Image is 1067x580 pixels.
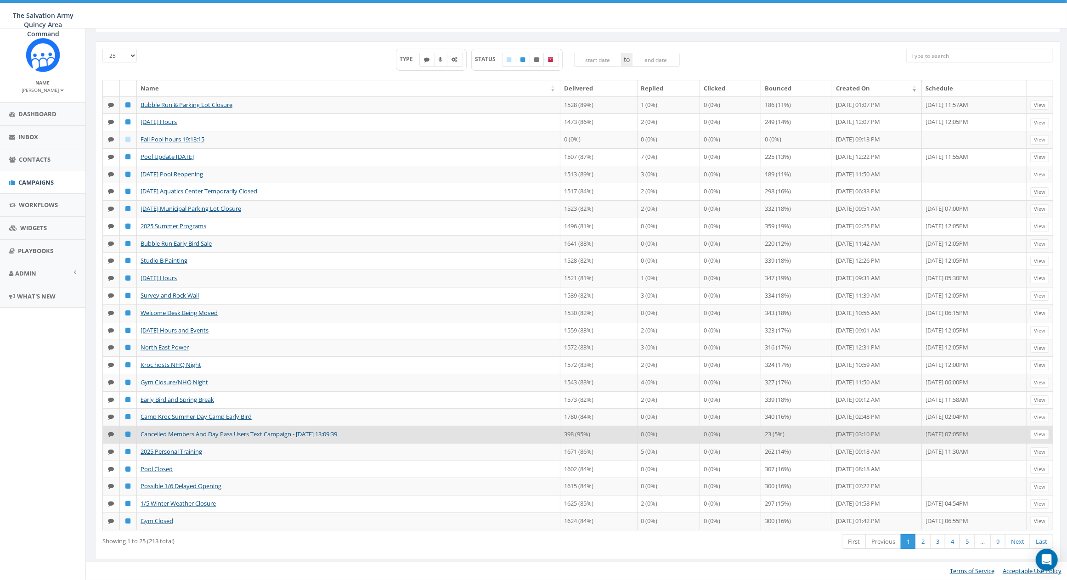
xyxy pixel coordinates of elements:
i: Text SMS [108,136,114,142]
i: Published [126,102,131,108]
th: Name: activate to sort column ascending [137,80,560,96]
td: [DATE] 11:39 AM [832,287,922,304]
a: View [1030,430,1049,439]
i: Text SMS [108,379,114,385]
td: 0 (0%) [700,461,761,478]
span: Dashboard [18,110,56,118]
th: Delivered [560,80,638,96]
i: Text SMS [108,154,114,160]
a: View [1030,378,1049,388]
td: [DATE] 01:58 PM [832,495,922,512]
td: 1573 (82%) [560,391,638,409]
td: 0 (0%) [638,218,700,235]
td: 0 (0%) [700,200,761,218]
td: 3 (0%) [638,166,700,183]
td: 2 (0%) [638,183,700,200]
td: 1507 (87%) [560,148,638,166]
td: [DATE] 12:05PM [922,322,1027,339]
td: 0 (0%) [638,478,700,495]
td: 225 (13%) [761,148,832,166]
td: 0 (0%) [700,304,761,322]
i: Draft [507,57,512,62]
td: [DATE] 01:42 PM [832,512,922,530]
td: 1521 (81%) [560,270,638,287]
td: 1528 (82%) [560,252,638,270]
i: Text SMS [108,171,114,177]
td: 398 (95%) [560,426,638,443]
a: Fall Pool hours 19:13:15 [141,135,204,143]
td: 1528 (89%) [560,96,638,114]
i: Text SMS [108,483,114,489]
td: 2 (0%) [638,113,700,131]
td: [DATE] 09:12 AM [832,391,922,409]
td: [DATE] 10:56 AM [832,304,922,322]
td: 1543 (83%) [560,374,638,391]
i: Published [126,119,131,125]
a: View [1030,517,1049,526]
i: Published [126,362,131,368]
td: 1 (0%) [638,96,700,114]
a: View [1030,360,1049,370]
img: Rally_Corp_Icon_1.png [26,38,60,72]
a: [DATE] Municipal Parking Lot Closure [141,204,241,213]
td: 0 (0%) [700,148,761,166]
a: 3 [930,534,945,549]
i: Text SMS [108,206,114,212]
td: 0 (0%) [700,218,761,235]
td: [DATE] 12:07 PM [832,113,922,131]
a: View [1030,187,1049,197]
td: 324 (17%) [761,356,832,374]
a: View [1030,482,1049,492]
i: Draft [126,136,131,142]
a: 4 [945,534,960,549]
td: 1 (0%) [638,270,700,287]
td: [DATE] 09:01 AM [832,322,922,339]
td: [DATE] 12:05PM [922,113,1027,131]
td: 0 (0%) [700,426,761,443]
span: Widgets [20,224,47,232]
a: Bubble Run Early Bird Sale [141,239,212,248]
td: 1624 (84%) [560,512,638,530]
input: start date [574,53,622,67]
td: 0 (0%) [700,478,761,495]
td: [DATE] 02:48 PM [832,408,922,426]
i: Published [126,501,131,507]
span: Playbooks [18,247,53,255]
i: Ringless Voice Mail [439,57,443,62]
a: Welcome Desk Being Moved [141,309,218,317]
span: The Salvation Army Quincy Area Command [13,11,73,38]
td: [DATE] 02:25 PM [832,218,922,235]
td: 1780 (84%) [560,408,638,426]
td: 0 (0%) [700,374,761,391]
label: Archived [543,53,559,67]
td: [DATE] 11:50 AM [832,374,922,391]
a: Previous [865,534,901,549]
a: 1/5 Winter Weather Closure [141,499,216,507]
td: 3 (0%) [638,339,700,356]
input: Type to search [906,49,1053,62]
span: Contacts [19,155,51,163]
td: 1572 (83%) [560,339,638,356]
label: Text SMS [419,53,435,67]
i: Published [126,466,131,472]
td: 307 (16%) [761,461,832,478]
td: 186 (11%) [761,96,832,114]
i: Text SMS [108,449,114,455]
td: 0 (0%) [638,461,700,478]
i: Text SMS [108,431,114,437]
span: What's New [17,292,56,300]
td: 0 (0%) [700,166,761,183]
a: View [1030,204,1049,214]
td: [DATE] 12:00PM [922,356,1027,374]
span: to [621,53,632,67]
td: 332 (18%) [761,200,832,218]
td: [DATE] 12:05PM [922,252,1027,270]
input: end date [632,53,680,67]
td: 323 (17%) [761,322,832,339]
td: 0 (0%) [638,426,700,443]
td: [DATE] 02:04PM [922,408,1027,426]
a: North East Power [141,343,189,351]
a: Bubble Run & Parking Lot Closure [141,101,232,109]
td: [DATE] 05:30PM [922,270,1027,287]
span: Campaigns [18,178,54,186]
